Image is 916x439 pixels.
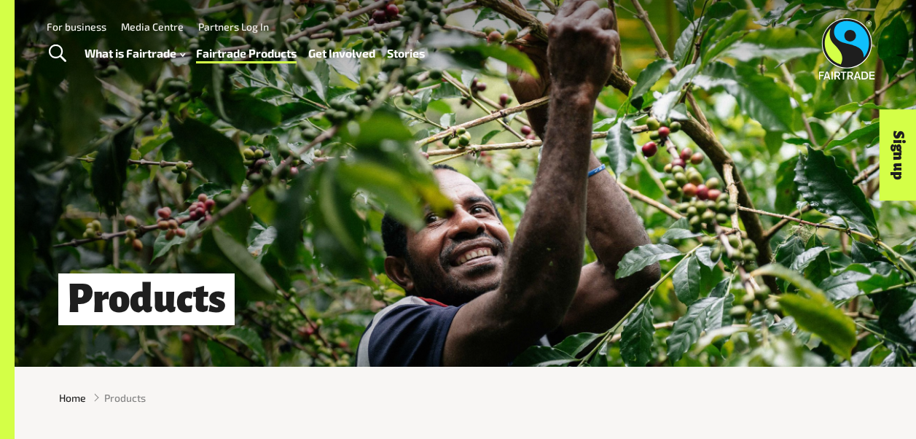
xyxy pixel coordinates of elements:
h1: Products [58,273,235,325]
a: Fairtrade Products [196,43,297,63]
a: Partners Log In [198,20,269,33]
a: Get Involved [308,43,375,63]
a: Media Centre [121,20,184,33]
a: Stories [387,43,425,63]
span: Products [104,390,146,405]
a: Home [59,390,86,405]
a: For business [47,20,106,33]
a: What is Fairtrade [85,43,185,63]
a: Toggle Search [39,36,75,72]
img: Fairtrade Australia New Zealand logo [819,18,875,79]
